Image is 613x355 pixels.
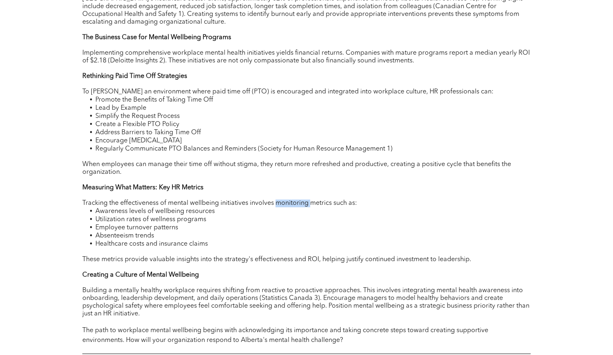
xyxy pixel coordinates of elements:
[95,208,215,215] span: Awareness levels of wellbeing resources
[95,121,179,128] span: Create a Flexible PTO Policy
[95,138,182,144] span: Encourage [MEDICAL_DATA]
[95,146,392,152] span: Regularly Communicate PTO Balances and Reminders (Society for Human Resource Management 1)
[95,105,146,111] span: Lead by Example
[82,184,203,191] strong: Measuring What Matters: Key HR Metrics
[82,50,530,64] span: Implementing comprehensive workplace mental health initiatives yields financial returns. Companie...
[95,97,213,103] span: Promote the Benefits of Taking Time Off
[82,89,494,95] span: To [PERSON_NAME] an environment where paid time off (PTO) is encouraged and integrated into workp...
[82,161,511,175] span: When employees can manage their time off without stigma, they return more refreshed and productiv...
[82,272,199,278] strong: Creating a Culture of Mental Wellbeing
[82,73,187,80] strong: Rethinking Paid Time Off Strategies
[95,241,208,247] span: Healthcare costs and insurance claims
[82,287,529,317] span: Building a mentally healthy workplace requires shifting from reactive to proactive approaches. Th...
[95,129,201,136] span: Address Barriers to Taking Time Off
[95,224,178,231] span: Employee turnover patterns
[82,200,357,206] span: Tracking the effectiveness of mental wellbeing initiatives involves monitoring metrics such as:
[95,233,154,239] span: Absenteeism trends
[95,113,180,120] span: Simplify the Request Process
[82,256,471,263] span: These metrics provide valuable insights into the strategy's effectiveness and ROI, helping justif...
[82,34,231,41] strong: The Business Case for Mental Wellbeing Programs
[95,216,206,223] span: Utilization rates of wellness programs
[82,327,488,344] span: The path to workplace mental wellbeing begins with acknowledging its importance and taking concre...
